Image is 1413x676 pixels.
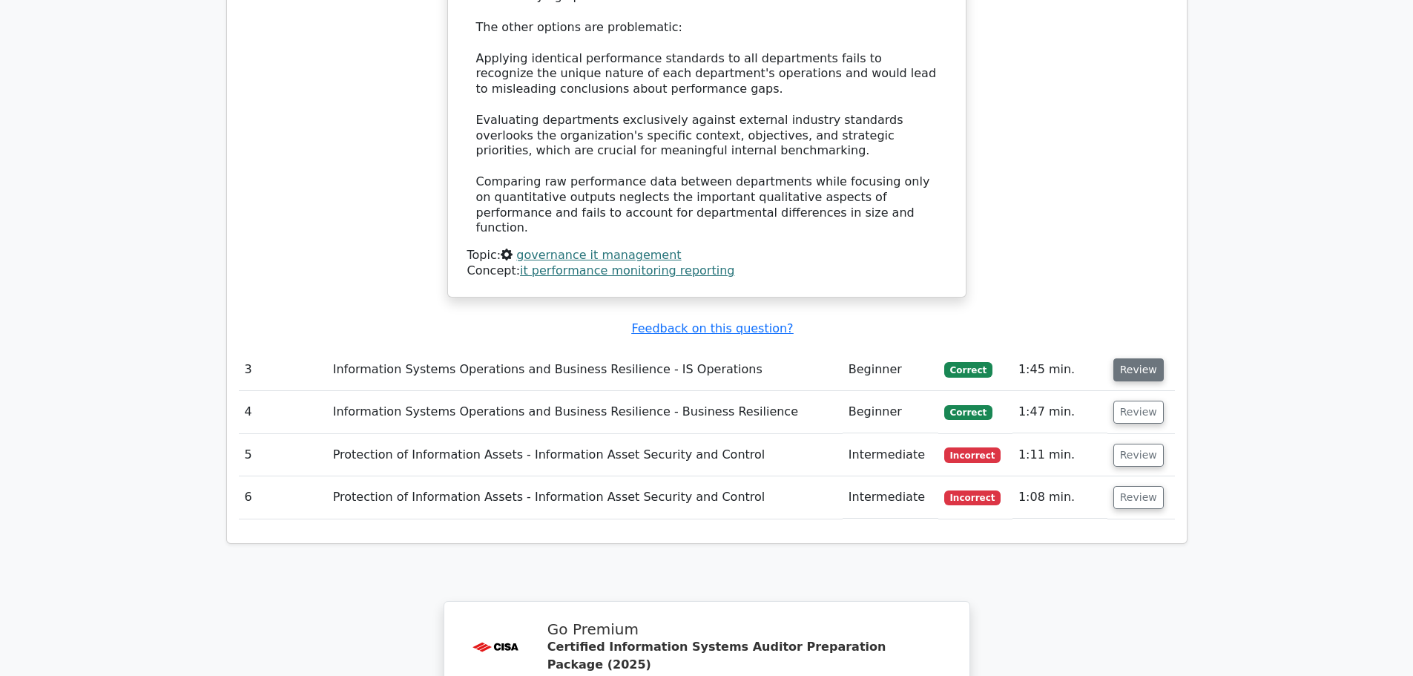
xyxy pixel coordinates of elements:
span: Correct [944,405,992,420]
td: 6 [239,476,327,519]
button: Review [1113,486,1164,509]
span: Incorrect [944,447,1001,462]
td: 1:11 min. [1012,434,1107,476]
a: it performance monitoring reporting [520,263,734,278]
td: 1:08 min. [1012,476,1107,519]
a: Feedback on this question? [631,321,793,335]
div: Concept: [467,263,946,279]
td: Protection of Information Assets - Information Asset Security and Control [327,434,843,476]
div: Topic: [467,248,946,263]
td: Protection of Information Assets - Information Asset Security and Control [327,476,843,519]
span: Correct [944,362,992,377]
td: 4 [239,391,327,433]
td: 1:47 min. [1012,391,1107,433]
td: 1:45 min. [1012,349,1107,391]
td: 5 [239,434,327,476]
a: governance it management [516,248,681,262]
td: Beginner [843,391,938,433]
td: Beginner [843,349,938,391]
button: Review [1113,401,1164,424]
button: Review [1113,358,1164,381]
td: Information Systems Operations and Business Resilience - Business Resilience [327,391,843,433]
td: Intermediate [843,476,938,519]
span: Incorrect [944,490,1001,505]
td: Information Systems Operations and Business Resilience - IS Operations [327,349,843,391]
td: 3 [239,349,327,391]
td: Intermediate [843,434,938,476]
button: Review [1113,444,1164,467]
